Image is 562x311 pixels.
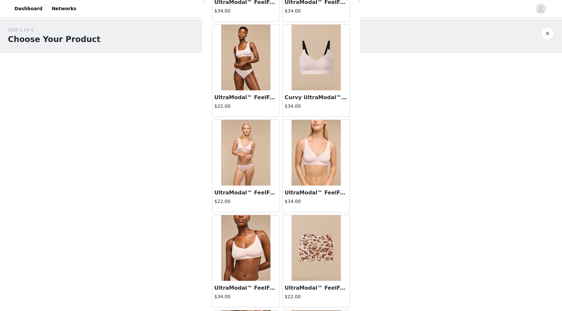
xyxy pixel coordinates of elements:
h3: UltraModal™ FeelFree Ruched Bralette | Peony [214,284,277,292]
h4: $22.00 [285,293,348,300]
h4: $34.00 [285,198,348,205]
img: UltraModal™ FeelFree Thong | Peony [221,25,270,90]
h3: UltraModal™ FeelFree Bikini | Peony [214,189,277,197]
h3: UltraModal™ FeelFree Longline Bralette | Peony [285,189,348,197]
div: STEP 1 OF 5 [8,27,100,33]
a: Networks [48,1,80,16]
h4: $22.00 [214,198,277,205]
h4: $34.00 [285,103,348,110]
h4: $34.00 [214,8,277,14]
h3: UltraModal™ FeelFree Boyshort | Feline [285,284,348,292]
img: Curvy UltraModal™ FeelFree Ruched Bralette | Peony [292,25,341,90]
h4: $22.00 [214,103,277,110]
img: UltraModal™ FeelFree Longline Bralette | Peony [292,120,341,186]
h3: Curvy UltraModal™ FeelFree Ruched Bralette | Peony [285,94,348,101]
h1: Choose Your Product [8,33,100,45]
a: Dashboard [11,1,46,16]
img: UltraModal™ FeelFree Ruched Bralette | Peony [221,215,270,281]
h4: $34.00 [214,293,277,300]
h4: $34.00 [285,8,348,14]
img: UltraModal™ FeelFree Boyshort | Feline [292,215,341,281]
h3: UltraModal™ FeelFree Thong | Peony [214,94,277,101]
div: avatar [538,4,544,14]
img: UltraModal™ FeelFree Bikini | Peony [221,120,270,186]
